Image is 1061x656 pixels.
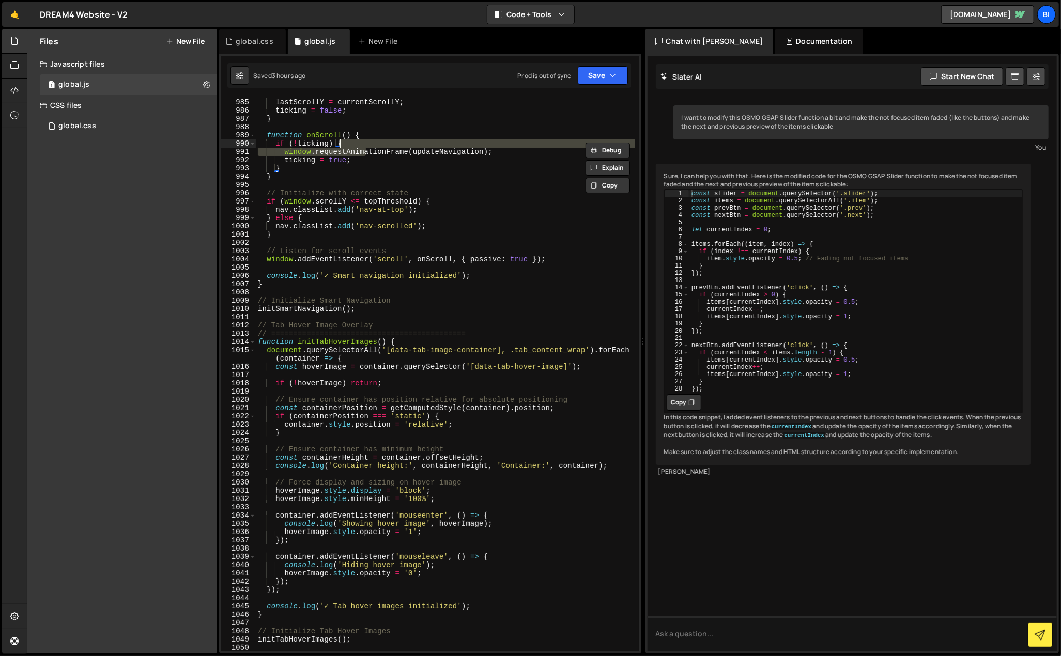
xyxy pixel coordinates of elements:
div: 1034 [221,511,256,520]
div: global.css [58,121,96,131]
div: Documentation [775,29,863,54]
div: 13 [665,277,689,284]
h2: Slater AI [661,72,702,82]
button: New File [166,37,205,45]
div: 995 [221,181,256,189]
div: 1027 [221,454,256,462]
div: 1028 [221,462,256,470]
div: 1030 [221,478,256,487]
div: 1018 [221,379,256,387]
div: 19 [665,320,689,327]
div: 988 [221,123,256,131]
div: 1044 [221,594,256,602]
div: 1023 [221,420,256,429]
div: 23 [665,349,689,356]
div: 985 [221,98,256,106]
div: Prod is out of sync [517,71,571,80]
div: 1017 [221,371,256,379]
div: 24 [665,356,689,364]
div: 17 [665,306,689,313]
div: 986 [221,106,256,115]
div: 12 [665,270,689,277]
div: Javascript files [27,54,217,74]
button: Explain [586,160,630,176]
div: 1047 [221,619,256,627]
div: 998 [221,206,256,214]
div: 1006 [221,272,256,280]
div: 1040 [221,561,256,569]
div: 1 [665,190,689,197]
div: 6 [665,226,689,233]
div: 1026 [221,445,256,454]
div: 4 [665,212,689,219]
div: I want to modify this OSMO GSAP Slider function a bit and make the not focused item faded (like t... [673,105,1049,139]
h2: Files [40,36,58,47]
div: 21 [665,335,689,342]
div: 2 [665,197,689,205]
a: [DOMAIN_NAME] [941,5,1034,24]
div: 999 [221,214,256,222]
button: Copy [667,394,701,411]
div: 1039 [221,553,256,561]
button: Code + Tools [487,5,574,24]
span: 1 [49,82,55,90]
div: 1011 [221,313,256,321]
a: Bi [1037,5,1056,24]
div: 1002 [221,239,256,247]
div: 1004 [221,255,256,263]
div: 1019 [221,387,256,396]
div: 3 hours ago [272,71,306,80]
button: Save [578,66,628,85]
div: 1012 [221,321,256,330]
div: 1010 [221,305,256,313]
div: 1048 [221,627,256,635]
div: 1031 [221,487,256,495]
div: 1037 [221,536,256,544]
div: 990 [221,139,256,148]
div: 11 [665,262,689,270]
div: Saved [253,71,306,80]
div: 1041 [221,569,256,577]
div: 1035 [221,520,256,528]
div: 17250/47734.js [40,74,217,95]
div: global.js [58,80,89,89]
div: DREAM4 Website - V2 [40,8,128,21]
div: 989 [221,131,256,139]
div: [PERSON_NAME] [658,467,1029,476]
div: global.css [236,36,273,46]
div: 1032 [221,495,256,503]
button: Start new chat [921,67,1003,86]
button: Debug [586,143,630,158]
div: global.js [304,36,335,46]
div: Sure, I can help you with that. Here is the modified code for the OSMO GSAP Slider function to ma... [656,164,1032,465]
div: 1021 [221,404,256,412]
div: 1033 [221,503,256,511]
div: 7 [665,233,689,241]
div: 1000 [221,222,256,230]
div: 1046 [221,611,256,619]
div: 9 [665,248,689,255]
div: 1043 [221,586,256,594]
div: 27 [665,378,689,385]
div: 1020 [221,396,256,404]
div: 18 [665,313,689,320]
div: 1050 [221,644,256,652]
div: 1015 [221,346,256,363]
div: 1045 [221,602,256,611]
div: 997 [221,197,256,206]
div: 1025 [221,437,256,445]
div: 991 [221,148,256,156]
div: 1009 [221,296,256,305]
div: 10 [665,255,689,262]
div: 1005 [221,263,256,272]
div: 15 [665,291,689,299]
div: CSS files [27,95,217,116]
div: 1014 [221,338,256,346]
div: 1008 [221,288,256,296]
div: 5 [665,219,689,226]
div: 20 [665,327,689,335]
div: 14 [665,284,689,291]
div: 1016 [221,363,256,371]
div: 1036 [221,528,256,536]
div: 1022 [221,412,256,420]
